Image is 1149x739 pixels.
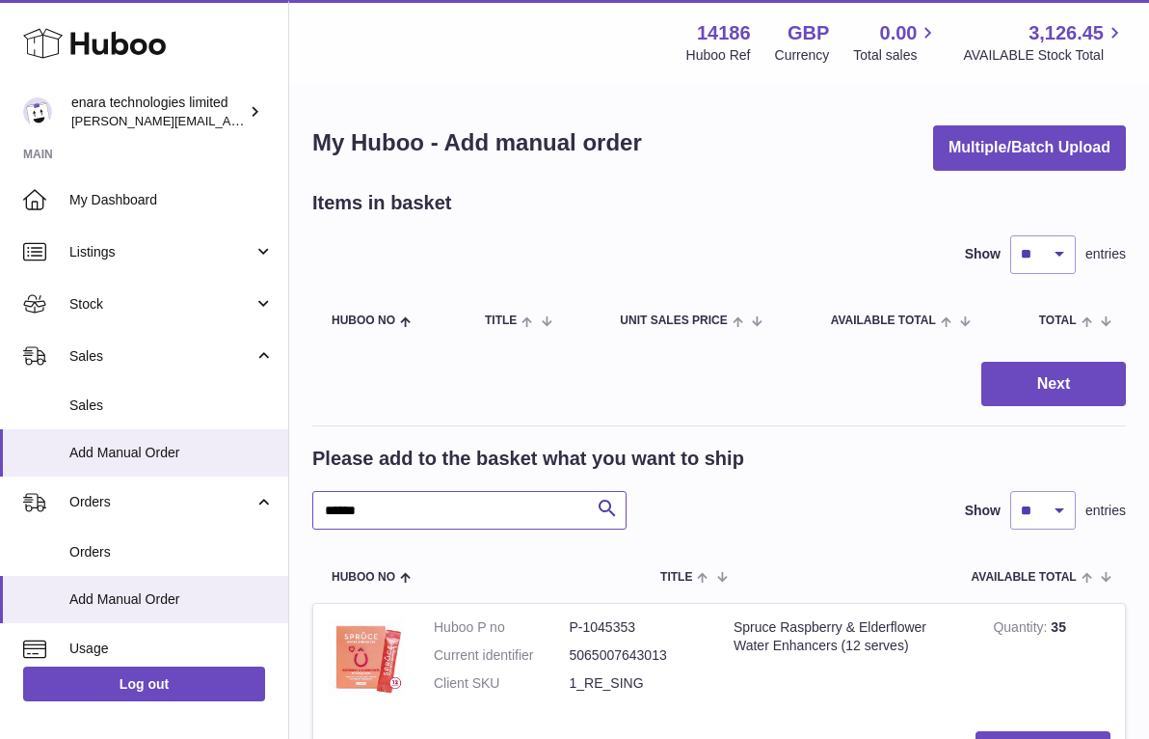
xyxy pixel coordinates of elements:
span: Orders [69,493,254,511]
dt: Huboo P no [434,618,570,637]
span: Usage [69,640,274,658]
td: Spruce Raspberry & Elderflower Water Enhancers (12 serves) [719,604,978,717]
span: AVAILABLE Stock Total [963,46,1126,65]
img: Spruce Raspberry & Elderflower Water Enhancers (12 serves) [328,618,405,696]
span: 0.00 [880,20,918,46]
div: Currency [775,46,830,65]
strong: Quantity [993,619,1051,640]
label: Show [965,502,1001,520]
a: 0.00 Total sales [853,20,939,65]
h2: Items in basket [312,190,452,216]
span: Orders [69,543,274,561]
img: Dee@enara.co [23,97,52,126]
dt: Client SKU [434,674,570,693]
span: Sales [69,397,274,415]
dt: Current identifier [434,646,570,665]
span: AVAILABLE Total [972,571,1077,584]
span: Total [1039,315,1077,327]
button: Next [981,362,1126,407]
h2: Please add to the basket what you want to ship [312,446,744,472]
dd: 5065007643013 [570,646,706,665]
span: AVAILABLE Total [831,315,936,327]
dd: 1_RE_SING [570,674,706,693]
span: 3,126.45 [1029,20,1104,46]
div: enara technologies limited [71,94,245,130]
dd: P-1045353 [570,618,706,637]
span: Stock [69,295,254,314]
span: Unit Sales Price [620,315,727,327]
span: entries [1085,502,1126,520]
strong: 14186 [697,20,751,46]
button: Multiple/Batch Upload [933,125,1126,171]
div: Huboo Ref [686,46,751,65]
span: Total sales [853,46,939,65]
label: Show [965,245,1001,263]
span: My Dashboard [69,191,274,209]
span: Title [485,315,517,327]
span: Huboo no [332,315,395,327]
span: Sales [69,347,254,366]
td: 35 [978,604,1125,717]
span: Add Manual Order [69,590,274,609]
span: Add Manual Order [69,444,274,462]
span: Title [660,571,692,584]
h1: My Huboo - Add manual order [312,127,642,158]
a: 3,126.45 AVAILABLE Stock Total [963,20,1126,65]
a: Log out [23,667,265,701]
span: Listings [69,243,254,261]
span: entries [1085,245,1126,263]
span: [PERSON_NAME][EMAIL_ADDRESS][DOMAIN_NAME] [71,113,387,128]
strong: GBP [788,20,829,46]
span: Huboo no [332,571,395,584]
